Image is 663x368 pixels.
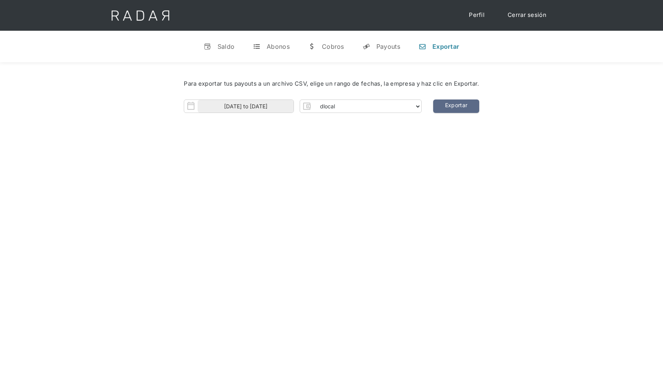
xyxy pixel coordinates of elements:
[218,43,235,50] div: Saldo
[23,80,640,88] div: Para exportar tus payouts a un archivo CSV, elige un rango de fechas, la empresa y haz clic en Ex...
[461,8,492,23] a: Perfil
[253,43,261,50] div: t
[376,43,400,50] div: Payouts
[419,43,426,50] div: n
[322,43,344,50] div: Cobros
[267,43,290,50] div: Abonos
[184,99,422,113] form: Form
[433,99,479,113] a: Exportar
[363,43,370,50] div: y
[500,8,554,23] a: Cerrar sesión
[204,43,211,50] div: v
[432,43,459,50] div: Exportar
[308,43,316,50] div: w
